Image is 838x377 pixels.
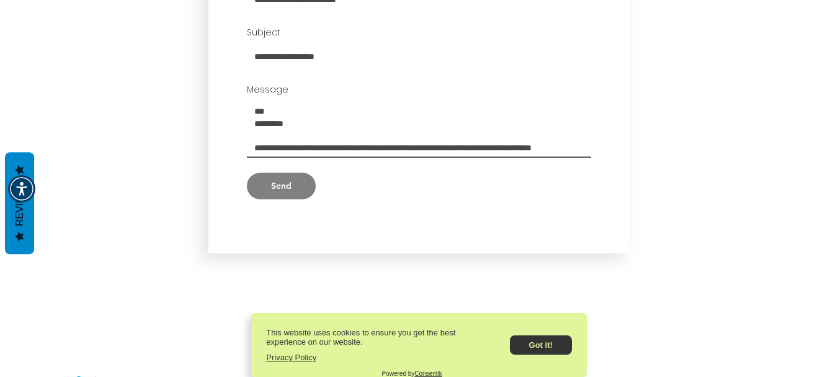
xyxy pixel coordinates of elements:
label: Subject [247,27,280,39]
div: Accessibility Menu [8,175,35,202]
input: Subject [247,44,584,69]
a: Privacy Policy [266,353,316,362]
button: Reviews [5,152,34,254]
a: Consentik [414,370,442,377]
label: Message [247,84,288,96]
button: Got it! [510,335,572,355]
iframe: Google Customer Reviews [736,343,838,377]
p: This website uses cookies to ensure you get the best experience on our website. [266,328,484,347]
textarea: Message [247,106,591,152]
iframe: Wix Chat [695,324,838,377]
p: Powered by [381,370,442,377]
